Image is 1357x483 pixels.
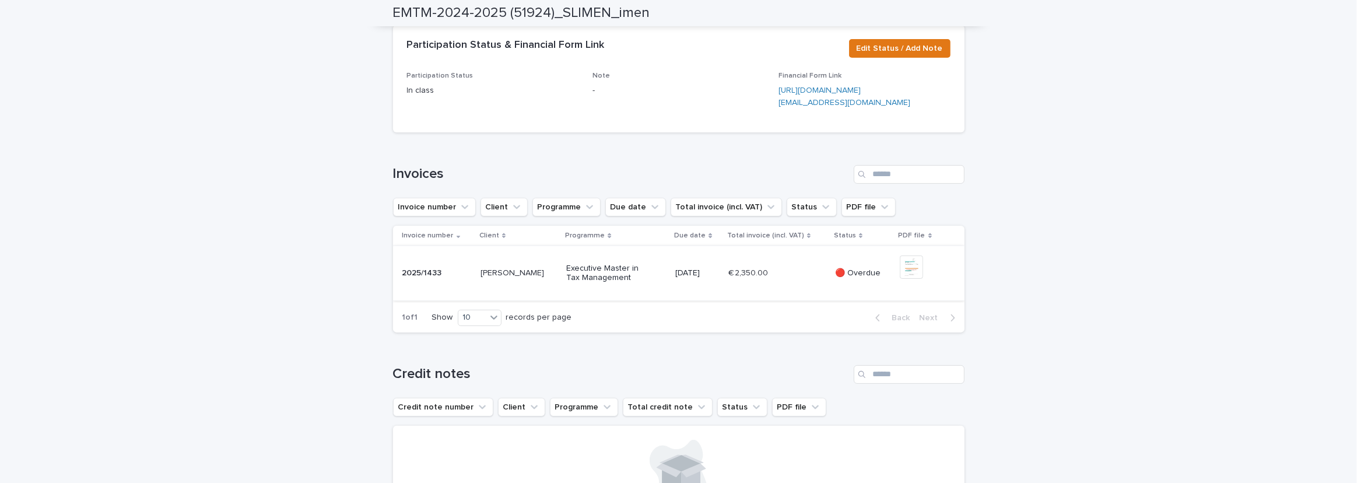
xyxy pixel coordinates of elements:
[605,198,666,216] button: Due date
[393,5,650,22] h2: EMTM-2024-2025 (51924)_SLIMEN_imen
[915,313,965,323] button: Next
[393,398,493,416] button: Credit note number
[885,314,910,322] span: Back
[393,366,849,383] h1: Credit notes
[407,39,605,52] h2: Participation Status & Financial Form Link
[623,398,713,416] button: Total credit note
[393,166,849,183] h1: Invoices
[857,43,943,54] span: Edit Status / Add Note
[506,313,572,323] p: records per page
[407,85,579,97] p: In class
[920,314,945,322] span: Next
[393,246,965,300] tr: 2025/14332025/1433 [PERSON_NAME][PERSON_NAME] Executive Master in Tax Management[DATE]€ 2,350.00€...
[432,313,453,323] p: Show
[402,229,454,242] p: Invoice number
[717,398,767,416] button: Status
[550,398,618,416] button: Programme
[835,268,890,278] p: 🔴 Overdue
[728,266,770,278] p: € 2,350.00
[498,398,545,416] button: Client
[727,229,804,242] p: Total invoice (incl. VAT)
[671,198,782,216] button: Total invoice (incl. VAT)
[841,198,896,216] button: PDF file
[779,86,910,107] a: [URL][DOMAIN_NAME][EMAIL_ADDRESS][DOMAIN_NAME]
[479,229,499,242] p: Client
[854,165,965,184] input: Search
[866,313,915,323] button: Back
[787,198,837,216] button: Status
[674,229,706,242] p: Due date
[592,72,610,79] span: Note
[481,266,546,278] p: [PERSON_NAME]
[393,198,476,216] button: Invoice number
[854,365,965,384] input: Search
[565,229,605,242] p: Programme
[402,266,444,278] p: 2025/1433
[481,198,528,216] button: Client
[899,229,925,242] p: PDF file
[849,39,951,58] button: Edit Status / Add Note
[779,72,841,79] span: Financial Form Link
[675,268,719,278] p: [DATE]
[458,311,486,324] div: 10
[566,264,650,283] p: Executive Master in Tax Management
[407,72,474,79] span: Participation Status
[592,85,765,97] p: -
[834,229,856,242] p: Status
[772,398,826,416] button: PDF file
[532,198,601,216] button: Programme
[393,303,427,332] p: 1 of 1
